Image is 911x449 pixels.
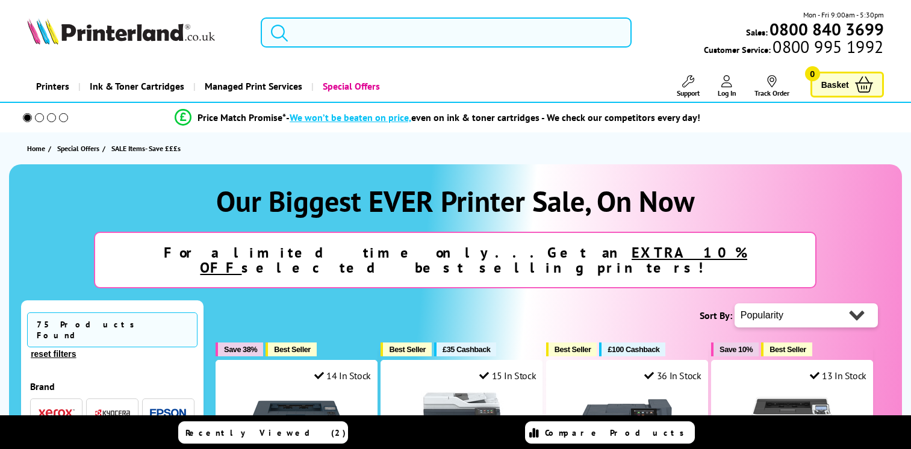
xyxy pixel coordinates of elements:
a: Ink & Toner Cartridges [78,71,193,102]
button: reset filters [27,348,79,359]
button: Best Seller [546,342,597,356]
span: 0800 995 1992 [771,41,883,52]
img: Epson [150,409,186,418]
button: Xerox [35,405,78,421]
span: Compare Products [545,427,691,438]
span: SALE Items- Save £££s [111,144,181,153]
a: Support [677,75,700,98]
span: Save 38% [224,345,257,354]
span: Basket [821,76,849,93]
button: Save 10% [711,342,759,356]
img: Xerox [39,409,75,417]
img: Printerland Logo [27,18,215,45]
span: Best Seller [389,345,426,354]
span: Price Match Promise* [197,111,286,123]
strong: For a limited time only...Get an selected best selling printers! [164,243,747,277]
span: £100 Cashback [608,345,659,354]
a: Recently Viewed (2) [178,421,348,444]
button: £100 Cashback [599,342,665,356]
div: 13 In Stock [810,370,866,382]
div: 15 In Stock [479,370,536,382]
b: 0800 840 3699 [770,18,884,40]
div: 14 In Stock [314,370,371,382]
span: Special Offers [57,142,99,155]
h1: Our Biggest EVER Printer Sale, On Now [21,182,890,220]
img: Kyocera [95,409,131,418]
div: - even on ink & toner cartridges - We check our competitors every day! [286,111,700,123]
span: Best Seller [555,345,591,354]
a: Log In [718,75,736,98]
button: Best Seller [381,342,432,356]
div: 36 In Stock [644,370,701,382]
span: £35 Cashback [443,345,490,354]
span: Best Seller [274,345,311,354]
a: Basket 0 [810,72,884,98]
button: Save 38% [216,342,263,356]
a: Track Order [754,75,789,98]
span: Best Seller [770,345,806,354]
a: Special Offers [57,142,102,155]
button: Epson [146,405,190,421]
a: Special Offers [311,71,389,102]
span: Customer Service: [704,41,883,55]
span: Mon - Fri 9:00am - 5:30pm [803,9,884,20]
span: Support [677,88,700,98]
span: Recently Viewed (2) [185,427,346,438]
a: 0800 840 3699 [768,23,884,35]
span: Sort By: [700,309,732,321]
a: Compare Products [525,421,695,444]
a: Managed Print Services [193,71,311,102]
a: Printers [27,71,78,102]
div: Brand [30,380,194,392]
span: We won’t be beaten on price, [290,111,411,123]
li: modal_Promise [6,107,869,128]
a: Printerland Logo [27,18,246,47]
span: 75 Products Found [27,312,197,347]
span: Ink & Toner Cartridges [90,71,184,102]
span: Log In [718,88,736,98]
button: Best Seller [761,342,812,356]
u: EXTRA 10% OFF [200,243,747,277]
button: Kyocera [91,405,134,421]
span: Save 10% [720,345,753,354]
button: Best Seller [266,342,317,356]
a: Home [27,142,48,155]
span: Sales: [746,26,768,38]
span: 0 [805,66,820,81]
button: £35 Cashback [434,342,496,356]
